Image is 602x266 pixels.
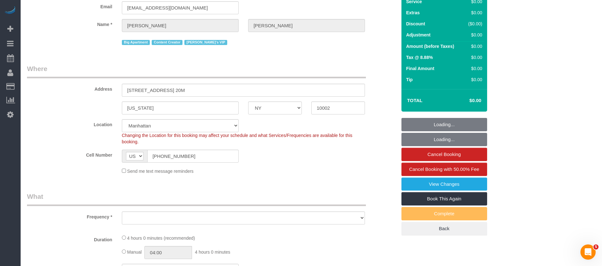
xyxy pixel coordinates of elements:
[593,244,599,250] span: 5
[22,234,117,243] label: Duration
[22,211,117,220] label: Frequency *
[27,192,366,206] legend: What
[22,150,117,158] label: Cell Number
[401,178,487,191] a: View Changes
[409,166,479,172] span: Cancel Booking with 50.00% Fee
[407,98,423,103] strong: Total
[184,40,227,45] span: [PERSON_NAME]'s VIP
[401,148,487,161] a: Cancel Booking
[122,1,239,14] input: Email
[466,43,482,49] div: $0.00
[152,40,182,45] span: Content Creator
[406,43,454,49] label: Amount (before Taxes)
[22,84,117,92] label: Address
[466,21,482,27] div: ($0.00)
[580,244,596,260] iframe: Intercom live chat
[122,19,239,32] input: First Name
[27,64,366,78] legend: Where
[195,250,230,255] span: 4 hours 0 minutes
[4,6,17,15] img: Automaid Logo
[406,32,431,38] label: Adjustment
[466,54,482,61] div: $0.00
[450,98,481,103] h4: $0.00
[466,10,482,16] div: $0.00
[401,192,487,205] a: Book This Again
[127,169,194,174] span: Send me text message reminders
[22,19,117,28] label: Name *
[406,21,425,27] label: Discount
[127,236,195,241] span: 4 hours 0 minutes (recommended)
[406,10,420,16] label: Extras
[248,19,365,32] input: Last Name
[147,150,239,163] input: Cell Number
[466,32,482,38] div: $0.00
[401,222,487,235] a: Back
[122,40,150,45] span: Big Apartment
[466,76,482,83] div: $0.00
[122,101,239,114] input: City
[22,1,117,10] label: Email
[406,76,413,83] label: Tip
[22,119,117,128] label: Location
[466,65,482,72] div: $0.00
[122,133,353,144] span: Changing the Location for this booking may affect your schedule and what Services/Frequencies are...
[401,163,487,176] a: Cancel Booking with 50.00% Fee
[311,101,365,114] input: Zip Code
[406,65,434,72] label: Final Amount
[406,54,433,61] label: Tax @ 8.88%
[127,250,142,255] span: Manual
